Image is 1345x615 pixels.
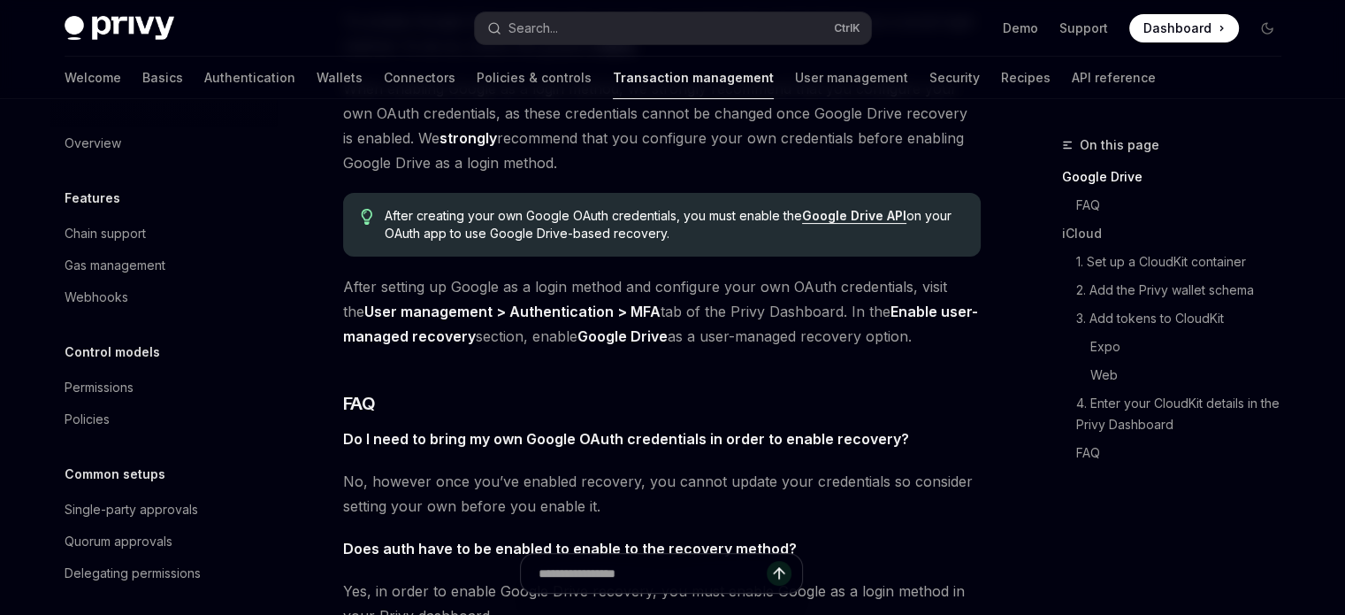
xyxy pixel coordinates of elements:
a: Webhooks [50,281,277,313]
a: 4. Enter your CloudKit details in the Privy Dashboard [1076,389,1295,439]
span: No, however once you’ve enabled recovery, you cannot update your credentials so consider setting ... [343,469,981,519]
a: Overview [50,127,277,159]
a: 1. Set up a CloudKit container [1076,248,1295,276]
a: Security [929,57,980,99]
a: Permissions [50,372,277,404]
div: Search... [508,18,558,39]
span: Ctrl K [834,21,860,35]
button: Search...CtrlK [475,12,871,44]
a: Chain support [50,218,277,250]
a: Quorum approvals [50,526,277,557]
div: Quorum approvals [65,531,172,552]
a: Policies [50,404,277,435]
a: Basics [142,57,183,99]
h5: Control models [65,342,160,363]
div: Overview [65,133,121,154]
div: Webhooks [65,287,128,308]
a: Google Drive API [802,208,906,224]
button: Send message [767,561,791,586]
span: FAQ [343,391,376,416]
h5: Common setups [65,464,165,485]
a: 3. Add tokens to CloudKit [1076,304,1295,333]
img: dark logo [65,16,174,41]
strong: User management > Authentication > MFA [364,303,661,320]
span: Dashboard [1143,19,1211,37]
div: Permissions [65,377,134,398]
h5: Features [65,188,120,209]
a: Expo [1090,333,1295,361]
a: Dashboard [1129,14,1239,42]
a: Gas management [50,250,277,281]
span: On this page [1080,135,1159,156]
a: Single-party approvals [50,494,277,526]
strong: Do I need to bring my own Google OAuth credentials in order to enable recovery? [343,430,909,448]
a: Google Drive [1062,163,1295,191]
strong: strongly [439,129,497,147]
a: Demo [1003,19,1038,37]
a: Connectors [384,57,455,99]
span: When enabling Google as a login method, we strongly recommend that you configure your own OAuth c... [343,76,981,175]
div: Gas management [65,255,165,276]
a: Welcome [65,57,121,99]
a: Transaction management [613,57,774,99]
svg: Tip [361,209,373,225]
a: 2. Add the Privy wallet schema [1076,276,1295,304]
a: Wallets [317,57,363,99]
a: Delegating permissions [50,557,277,589]
a: iCloud [1062,219,1295,248]
a: FAQ [1076,439,1295,467]
div: Policies [65,409,110,430]
div: Delegating permissions [65,563,201,584]
strong: Does auth have to be enabled to enable to the recovery method? [343,540,797,557]
strong: Google Drive [577,327,668,345]
a: User management [795,57,908,99]
div: Chain support [65,223,146,244]
a: Web [1090,361,1295,389]
a: Recipes [1001,57,1051,99]
button: Toggle dark mode [1253,14,1281,42]
a: Authentication [204,57,295,99]
a: Support [1059,19,1108,37]
span: After creating your own Google OAuth credentials, you must enable the on your OAuth app to use Go... [385,207,962,242]
div: Single-party approvals [65,499,198,520]
span: After setting up Google as a login method and configure your own OAuth credentials, visit the tab... [343,274,981,349]
a: FAQ [1076,191,1295,219]
a: API reference [1072,57,1156,99]
a: Policies & controls [477,57,592,99]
